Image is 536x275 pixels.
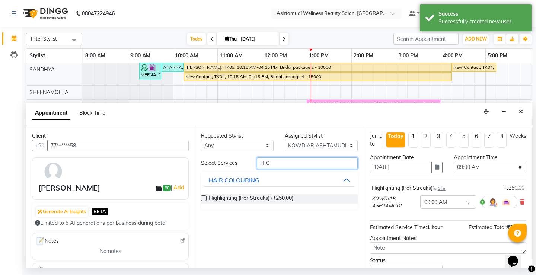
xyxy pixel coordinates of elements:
[19,3,70,24] img: logo
[438,18,526,26] div: Successfully created new user.
[516,106,526,118] button: Close
[173,50,200,61] a: 10:00 AM
[370,162,432,173] input: yyyy-mm-dd
[257,157,357,169] input: Search by service name
[488,198,497,207] img: Hairdresser.png
[463,34,489,44] button: ADD NEW
[469,224,507,231] span: Estimated Total:
[433,186,446,191] small: for
[370,132,383,148] div: Jump to
[285,132,357,140] div: Assigned Stylist
[484,132,494,148] li: 7
[438,186,446,191] span: 1 hr
[262,50,289,61] a: 12:00 PM
[172,183,185,192] a: Add
[370,154,443,162] div: Appointment Date
[497,132,507,148] li: 8
[393,33,459,45] input: Search Appointment
[42,161,64,182] img: avatar
[370,257,443,265] div: Status
[307,101,440,108] div: [PERSON_NAME], TK09, 01:00 PM-04:00 PM, Smoothening Any Length Offer
[185,73,451,80] div: New Contact, TK04, 10:15 AM-04:15 PM, Bridal package 4 - 15000
[187,33,206,45] span: Today
[352,50,375,61] a: 2:00 PM
[421,132,431,148] li: 2
[372,195,417,210] span: KOWDIAR ASHTAMUDI
[171,183,185,192] span: |
[396,50,420,61] a: 3:00 PM
[453,64,495,71] div: New Contact, TK04, 04:15 PM-05:15 PM, Fyc Bamboo Charcoal Facial
[162,64,183,71] div: APARNA, TK02, 09:45 AM-10:15 AM, Normal Hair Cut
[140,64,160,78] div: MEENA, TK01, 09:15 AM-09:45 AM, Blow Dry Setting
[31,36,57,42] span: Filter Stylist
[29,89,68,96] span: SHEENAMOL IA
[35,236,59,246] span: Notes
[163,185,171,191] span: ₹0
[32,132,189,140] div: Client
[83,50,107,61] a: 8:00 AM
[502,198,511,207] img: Interior.png
[505,245,529,268] iframe: chat widget
[32,140,48,151] button: +91
[185,64,451,71] div: [PERSON_NAME], TK03, 10:15 AM-04:15 PM, Bridal package 2 - 10000
[35,219,186,227] div: Limited to 5 AI generations per business during beta.
[408,132,418,148] li: 1
[427,224,442,231] span: 1 hour
[195,159,251,167] div: Select Services
[79,109,105,116] span: Block Time
[454,154,526,162] div: Appointment Time
[472,132,481,148] li: 6
[82,3,115,24] b: 08047224946
[128,50,152,61] a: 9:00 AM
[388,132,403,140] div: Today
[100,247,121,255] span: No notes
[92,208,108,215] span: BETA
[239,33,276,45] input: 2025-09-04
[201,132,274,140] div: Requested Stylist
[29,52,45,59] span: Stylist
[307,50,331,61] a: 1:00 PM
[209,194,293,204] span: Highlighting (Per Streaks) (₹250.00)
[32,106,70,120] span: Appointment
[47,140,189,151] input: Search by Name/Mobile/Email/Code
[486,50,509,61] a: 5:00 PM
[29,66,55,73] span: SANDHYA
[38,182,100,194] div: [PERSON_NAME]
[204,173,354,187] button: HAIR COLOURING
[208,176,259,185] div: HAIR COLOURING
[510,132,526,140] div: Weeks
[372,184,446,192] div: Highlighting (Per Streaks)
[218,50,245,61] a: 11:00 AM
[441,50,465,61] a: 4:00 PM
[438,10,526,18] div: Success
[446,132,456,148] li: 4
[505,184,524,192] div: ₹250.00
[370,234,526,242] div: Appointment Notes
[370,224,427,231] span: Estimated Service Time:
[459,132,469,148] li: 5
[36,207,88,217] button: Generate AI Insights
[507,224,526,231] span: ₹250.00
[434,132,443,148] li: 3
[223,36,239,42] span: Thu
[465,36,487,42] span: ADD NEW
